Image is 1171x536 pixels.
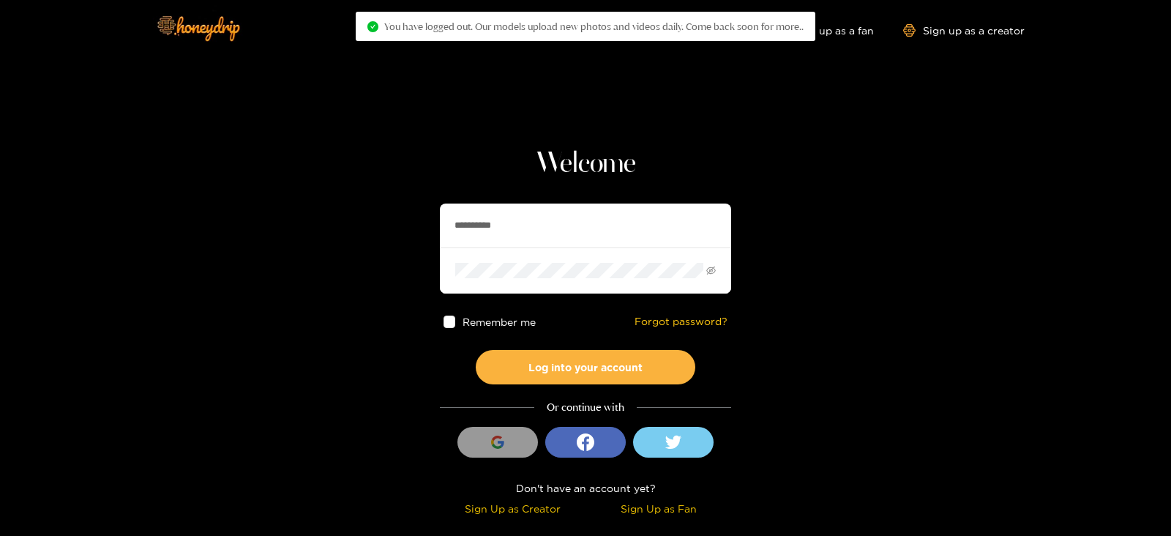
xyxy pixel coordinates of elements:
div: Don't have an account yet? [440,480,731,496]
span: eye-invisible [706,266,716,275]
a: Sign up as a creator [903,24,1025,37]
a: Sign up as a fan [774,24,874,37]
span: Remember me [463,316,536,327]
a: Forgot password? [635,316,727,328]
div: Sign Up as Creator [444,500,582,517]
h1: Welcome [440,146,731,182]
span: check-circle [367,21,378,32]
span: You have logged out. Our models upload new photos and videos daily. Come back soon for more.. [384,21,804,32]
button: Log into your account [476,350,695,384]
div: Or continue with [440,399,731,416]
div: Sign Up as Fan [589,500,727,517]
